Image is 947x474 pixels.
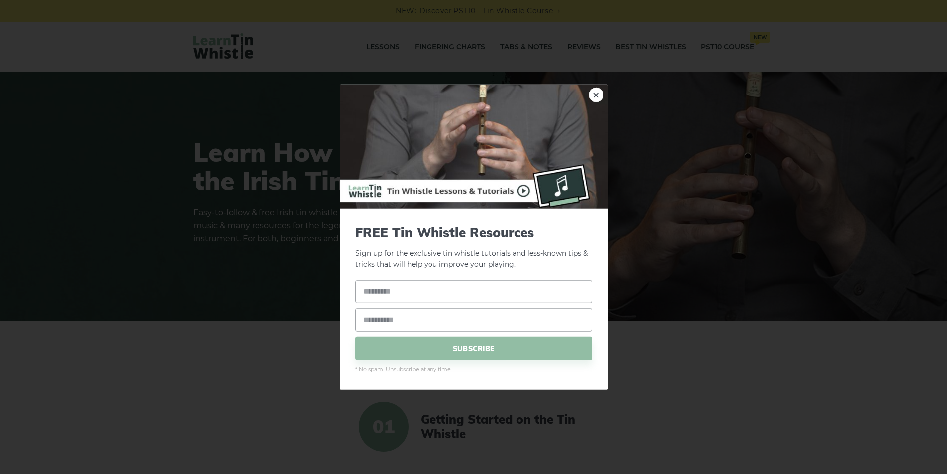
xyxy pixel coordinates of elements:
span: FREE Tin Whistle Resources [355,224,592,240]
span: SUBSCRIBE [355,337,592,360]
a: × [589,87,603,102]
span: * No spam. Unsubscribe at any time. [355,365,592,374]
img: Tin Whistle Buying Guide Preview [340,84,608,208]
p: Sign up for the exclusive tin whistle tutorials and less-known tips & tricks that will help you i... [355,224,592,270]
